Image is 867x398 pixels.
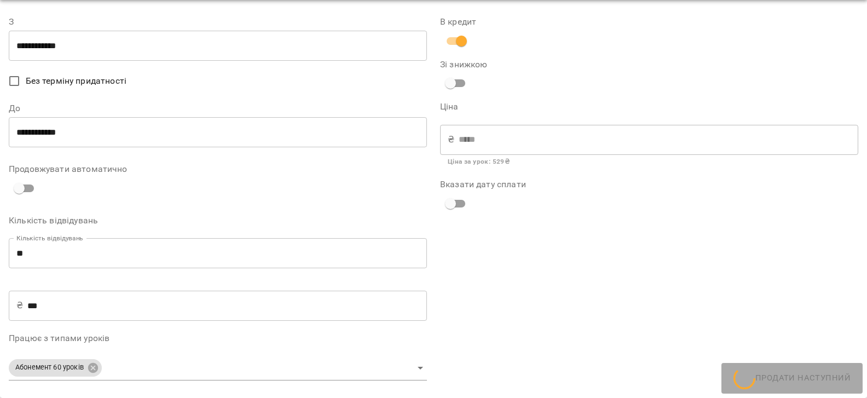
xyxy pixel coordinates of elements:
[26,74,126,88] span: Без терміну придатності
[448,158,510,165] b: Ціна за урок : 529 ₴
[448,133,454,146] p: ₴
[9,359,102,377] div: Абонемент 60 уроків
[9,216,427,225] label: Кількість відвідувань
[9,104,427,113] label: До
[440,102,858,111] label: Ціна
[9,18,427,26] label: З
[9,334,427,343] label: Працює з типами уроків
[9,362,90,373] span: Абонемент 60 уроків
[440,60,580,69] label: Зі знижкою
[440,180,858,189] label: Вказати дату сплати
[440,18,858,26] label: В кредит
[9,165,427,174] label: Продовжувати автоматично
[9,356,427,380] div: Абонемент 60 уроків
[16,299,23,312] p: ₴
